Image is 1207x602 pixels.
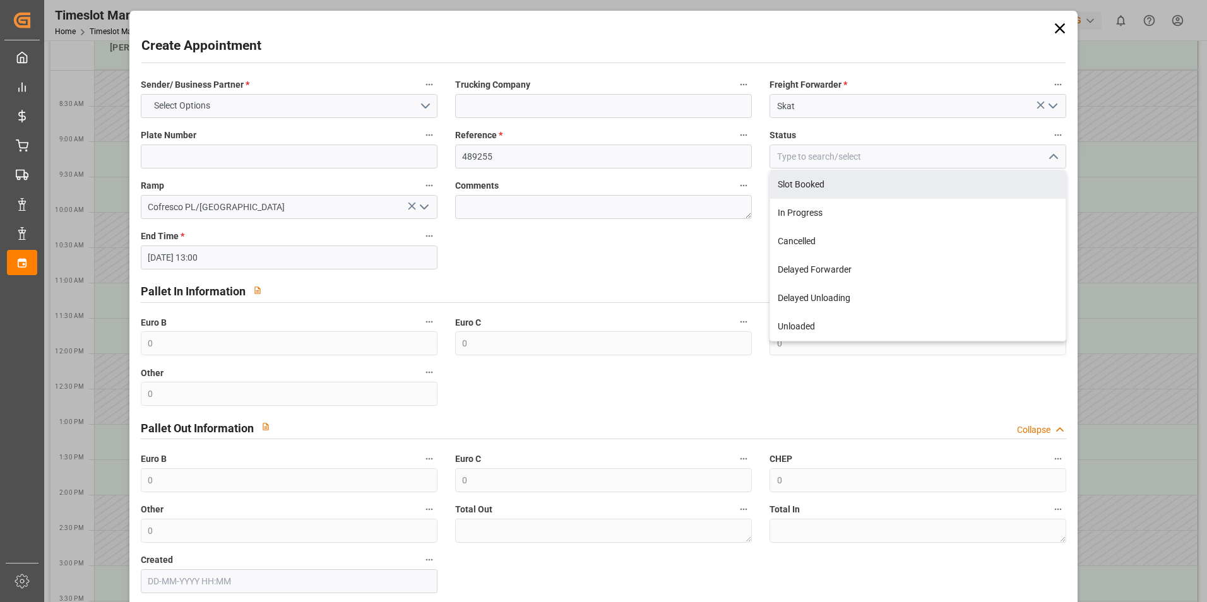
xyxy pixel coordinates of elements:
[770,145,1066,168] input: Type to search/select
[735,501,752,517] button: Total Out
[735,177,752,194] button: Comments
[141,230,184,243] span: End Time
[421,501,437,517] button: Other
[455,129,502,142] span: Reference
[141,129,196,142] span: Plate Number
[735,451,752,467] button: Euro C
[1050,76,1066,93] button: Freight Forwarder *
[455,78,530,91] span: Trucking Company
[735,314,752,330] button: Euro C
[141,245,437,269] input: DD-MM-YYYY HH:MM
[1017,423,1050,437] div: Collapse
[141,420,254,437] h2: Pallet Out Information
[421,228,437,244] button: End Time *
[421,451,437,467] button: Euro B
[141,283,246,300] h2: Pallet In Information
[141,179,164,192] span: Ramp
[770,227,1066,256] div: Cancelled
[455,503,492,516] span: Total Out
[141,553,173,567] span: Created
[770,129,796,142] span: Status
[455,452,481,466] span: Euro C
[421,552,437,568] button: Created
[770,256,1066,284] div: Delayed Forwarder
[421,127,437,143] button: Plate Number
[141,94,437,118] button: open menu
[141,195,437,219] input: Type to search/select
[770,170,1066,199] div: Slot Booked
[1043,147,1062,167] button: close menu
[770,312,1066,341] div: Unloaded
[770,78,847,91] span: Freight Forwarder
[1050,451,1066,467] button: CHEP
[421,177,437,194] button: Ramp
[413,198,432,217] button: open menu
[141,316,167,329] span: Euro B
[421,314,437,330] button: Euro B
[1043,97,1062,116] button: open menu
[1050,127,1066,143] button: Status
[141,503,164,516] span: Other
[141,452,167,466] span: Euro B
[735,127,752,143] button: Reference *
[141,367,164,380] span: Other
[735,76,752,93] button: Trucking Company
[455,316,481,329] span: Euro C
[455,179,499,192] span: Comments
[421,364,437,381] button: Other
[770,199,1066,227] div: In Progress
[246,278,270,302] button: View description
[148,99,217,112] span: Select Options
[421,76,437,93] button: Sender/ Business Partner *
[770,452,792,466] span: CHEP
[141,78,249,91] span: Sender/ Business Partner
[770,284,1066,312] div: Delayed Unloading
[141,36,261,56] h2: Create Appointment
[1050,501,1066,517] button: Total In
[770,503,800,516] span: Total In
[141,569,437,593] input: DD-MM-YYYY HH:MM
[254,415,278,439] button: View description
